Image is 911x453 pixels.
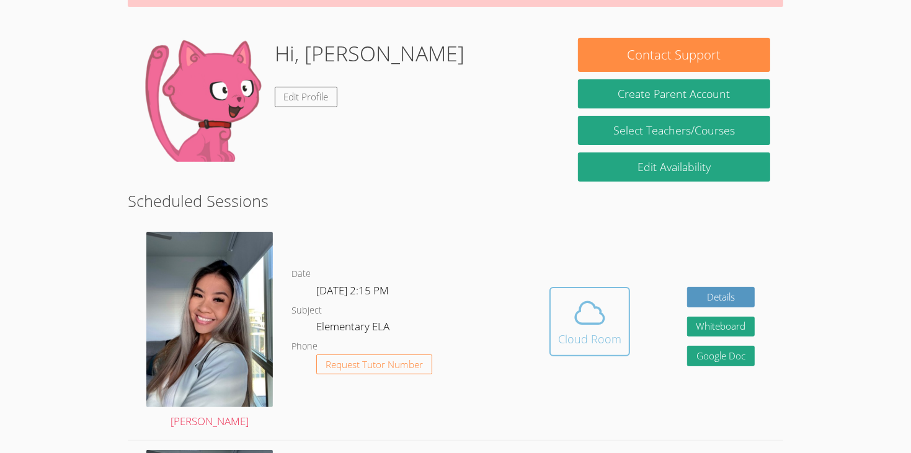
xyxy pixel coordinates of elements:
button: Cloud Room [549,287,630,356]
button: Contact Support [578,38,770,72]
button: Create Parent Account [578,79,770,108]
h2: Scheduled Sessions [128,189,784,213]
dd: Elementary ELA [316,318,392,339]
a: Google Doc [687,346,755,366]
img: default.png [141,38,265,162]
button: Whiteboard [687,317,755,337]
dt: Date [291,266,311,282]
span: Request Tutor Number [326,360,423,369]
div: Cloud Room [558,330,621,348]
img: avatar.png [146,232,273,407]
dt: Phone [291,339,318,354]
a: Edit Profile [275,87,338,107]
a: [PERSON_NAME] [146,232,273,430]
dt: Subject [291,303,322,319]
span: [DATE] 2:15 PM [316,283,389,297]
h1: Hi, [PERSON_NAME] [275,38,464,69]
a: Edit Availability [578,152,770,182]
button: Request Tutor Number [316,354,432,375]
a: Select Teachers/Courses [578,116,770,145]
a: Details [687,287,755,307]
